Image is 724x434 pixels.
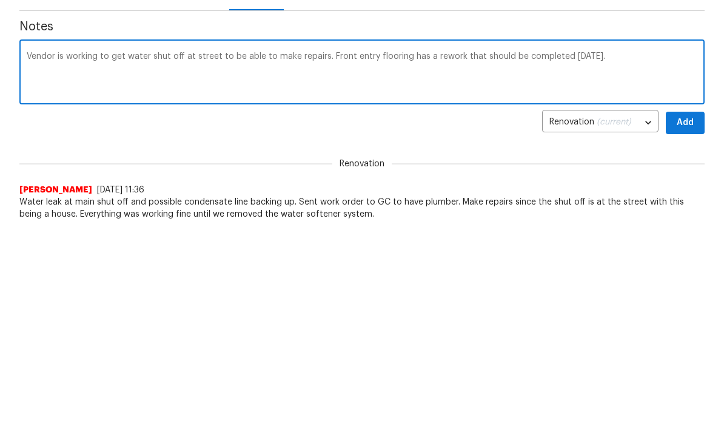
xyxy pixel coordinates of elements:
[19,185,92,197] span: [PERSON_NAME]
[666,112,705,135] button: Add
[332,158,392,171] span: Renovation
[19,197,705,221] span: Water leak at main shut off and possible condensate line backing up. Sent work order to GC to hav...
[19,21,705,33] span: Notes
[542,109,659,138] div: Renovation (current)
[97,186,144,195] span: [DATE] 11:36
[675,116,695,131] span: Add
[27,53,697,95] textarea: Vendor is working to get water shut off at street to be able to make repairs. Front entry floorin...
[597,118,631,127] span: (current)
